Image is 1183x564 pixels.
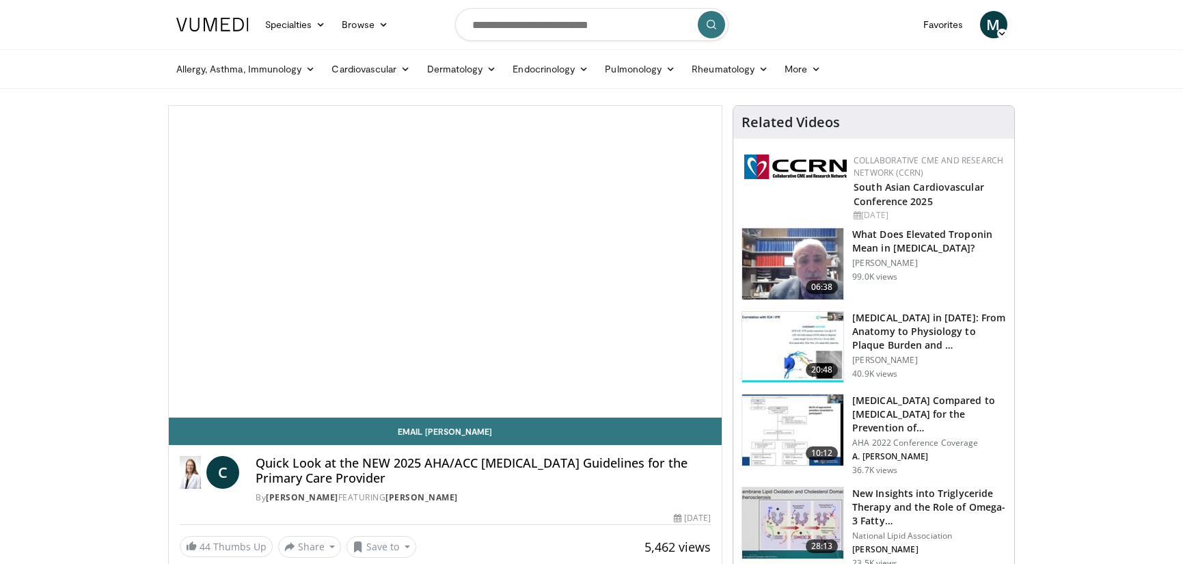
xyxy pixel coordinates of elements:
a: Cardiovascular [323,55,418,83]
a: [PERSON_NAME] [266,492,338,503]
img: 98daf78a-1d22-4ebe-927e-10afe95ffd94.150x105_q85_crop-smart_upscale.jpg [742,228,843,299]
img: 823da73b-7a00-425d-bb7f-45c8b03b10c3.150x105_q85_crop-smart_upscale.jpg [742,312,843,383]
a: [PERSON_NAME] [385,492,458,503]
span: 44 [200,540,210,553]
img: 45ea033d-f728-4586-a1ce-38957b05c09e.150x105_q85_crop-smart_upscale.jpg [742,487,843,559]
a: C [206,456,239,489]
span: 10:12 [806,446,839,460]
a: Allergy, Asthma, Immunology [168,55,324,83]
p: [PERSON_NAME] [852,355,1006,366]
h3: New Insights into Triglyceride Therapy and the Role of Omega-3 Fatty… [852,487,1006,528]
a: Rheumatology [683,55,776,83]
a: Collaborative CME and Research Network (CCRN) [854,155,1003,178]
img: VuMedi Logo [176,18,249,31]
div: [DATE] [854,209,1003,221]
p: [PERSON_NAME] [852,258,1006,269]
div: [DATE] [674,512,711,524]
a: Dermatology [419,55,505,83]
input: Search topics, interventions [455,8,729,41]
span: 06:38 [806,280,839,294]
a: Pulmonology [597,55,683,83]
button: Save to [346,536,416,558]
a: Browse [334,11,396,38]
h3: [MEDICAL_DATA] in [DATE]: From Anatomy to Physiology to Plaque Burden and … [852,311,1006,352]
a: M [980,11,1007,38]
a: Specialties [257,11,334,38]
p: 36.7K views [852,465,897,476]
span: 20:48 [806,363,839,377]
a: Favorites [915,11,972,38]
a: 06:38 What Does Elevated Troponin Mean in [MEDICAL_DATA]? [PERSON_NAME] 99.0K views [742,228,1006,300]
a: 10:12 [MEDICAL_DATA] Compared to [MEDICAL_DATA] for the Prevention of… AHA 2022 Conference Covera... [742,394,1006,476]
h4: Related Videos [742,114,840,131]
a: Email [PERSON_NAME] [169,418,722,445]
img: a04ee3ba-8487-4636-b0fb-5e8d268f3737.png.150x105_q85_autocrop_double_scale_upscale_version-0.2.png [744,155,847,179]
video-js: Video Player [169,106,722,418]
a: 44 Thumbs Up [180,536,273,557]
button: Share [278,536,342,558]
img: Dr. Catherine P. Benziger [180,456,202,489]
span: 28:13 [806,539,839,553]
a: 20:48 [MEDICAL_DATA] in [DATE]: From Anatomy to Physiology to Plaque Burden and … [PERSON_NAME] 4... [742,311,1006,384]
p: National Lipid Association [852,531,1006,541]
h4: Quick Look at the NEW 2025 AHA/ACC [MEDICAL_DATA] Guidelines for the Primary Care Provider [256,456,711,485]
p: 40.9K views [852,368,897,379]
a: South Asian Cardiovascular Conference 2025 [854,180,984,208]
p: A. [PERSON_NAME] [852,451,1006,462]
span: 5,462 views [644,539,711,555]
p: 99.0K views [852,271,897,282]
p: [PERSON_NAME] [852,544,1006,555]
div: By FEATURING [256,492,711,504]
p: AHA 2022 Conference Coverage [852,438,1006,448]
a: More [776,55,829,83]
a: Endocrinology [504,55,597,83]
h3: [MEDICAL_DATA] Compared to [MEDICAL_DATA] for the Prevention of… [852,394,1006,435]
h3: What Does Elevated Troponin Mean in [MEDICAL_DATA]? [852,228,1006,255]
img: 7c0f9b53-1609-4588-8498-7cac8464d722.150x105_q85_crop-smart_upscale.jpg [742,394,843,466]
